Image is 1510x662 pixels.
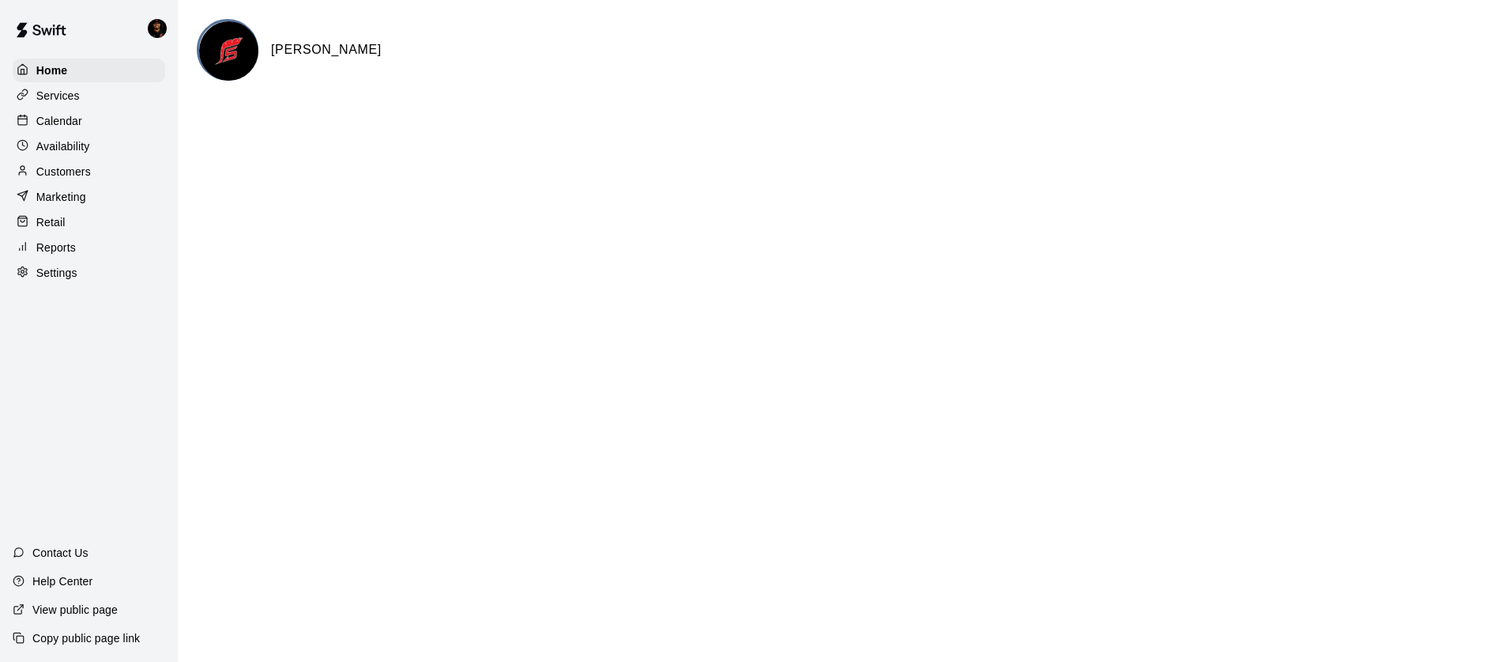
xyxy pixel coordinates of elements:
a: Home [13,59,165,82]
p: Home [36,62,68,78]
a: Calendar [13,109,165,133]
h6: [PERSON_NAME] [271,40,382,60]
p: Help Center [32,573,92,589]
p: Settings [36,265,77,281]
a: Customers [13,160,165,183]
p: View public page [32,602,118,618]
a: Services [13,84,165,108]
div: Chris McFarland [145,13,178,44]
a: Availability [13,134,165,158]
a: Retail [13,210,165,234]
a: Marketing [13,185,165,209]
img: Tyler Spartans logo [199,21,258,81]
p: Availability [36,138,90,154]
img: Chris McFarland [148,19,167,38]
a: Settings [13,261,165,285]
p: Marketing [36,189,86,205]
a: Reports [13,236,165,259]
p: Customers [36,164,91,180]
p: Services [36,88,80,104]
p: Reports [36,240,76,255]
p: Copy public page link [32,630,140,646]
p: Calendar [36,113,82,129]
p: Contact Us [32,545,88,561]
p: Retail [36,214,66,230]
